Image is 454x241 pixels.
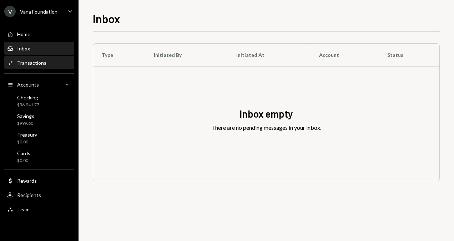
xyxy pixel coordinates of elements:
[17,60,46,66] div: Transactions
[93,11,120,26] h1: Inbox
[17,102,39,108] div: $56,941.77
[4,56,74,69] a: Transactions
[17,206,30,212] div: Team
[4,148,74,165] a: Cards$0.00
[17,121,34,127] div: $999.60
[17,150,30,156] div: Cards
[17,192,41,198] div: Recipients
[239,107,293,121] div: Inbox empty
[4,129,74,147] a: Treasury$0.00
[17,94,39,100] div: Checking
[311,44,378,67] th: Account
[4,6,16,17] div: V
[17,158,30,164] div: $0.00
[4,28,74,40] a: Home
[20,9,57,15] div: Vana Foundation
[4,42,74,55] a: Inbox
[93,44,145,67] th: Type
[228,44,311,67] th: Initiated At
[211,123,321,132] div: There are no pending messages in your inbox.
[4,92,74,109] a: Checking$56,941.77
[379,44,439,67] th: Status
[17,31,30,37] div: Home
[4,78,74,91] a: Accounts
[17,45,30,51] div: Inbox
[17,132,37,138] div: Treasury
[17,178,37,184] div: Rewards
[4,203,74,216] a: Team
[4,111,74,128] a: Savings$999.60
[17,113,34,119] div: Savings
[17,82,39,88] div: Accounts
[4,174,74,187] a: Rewards
[145,44,228,67] th: Initiated By
[17,139,37,145] div: $0.00
[4,188,74,201] a: Recipients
